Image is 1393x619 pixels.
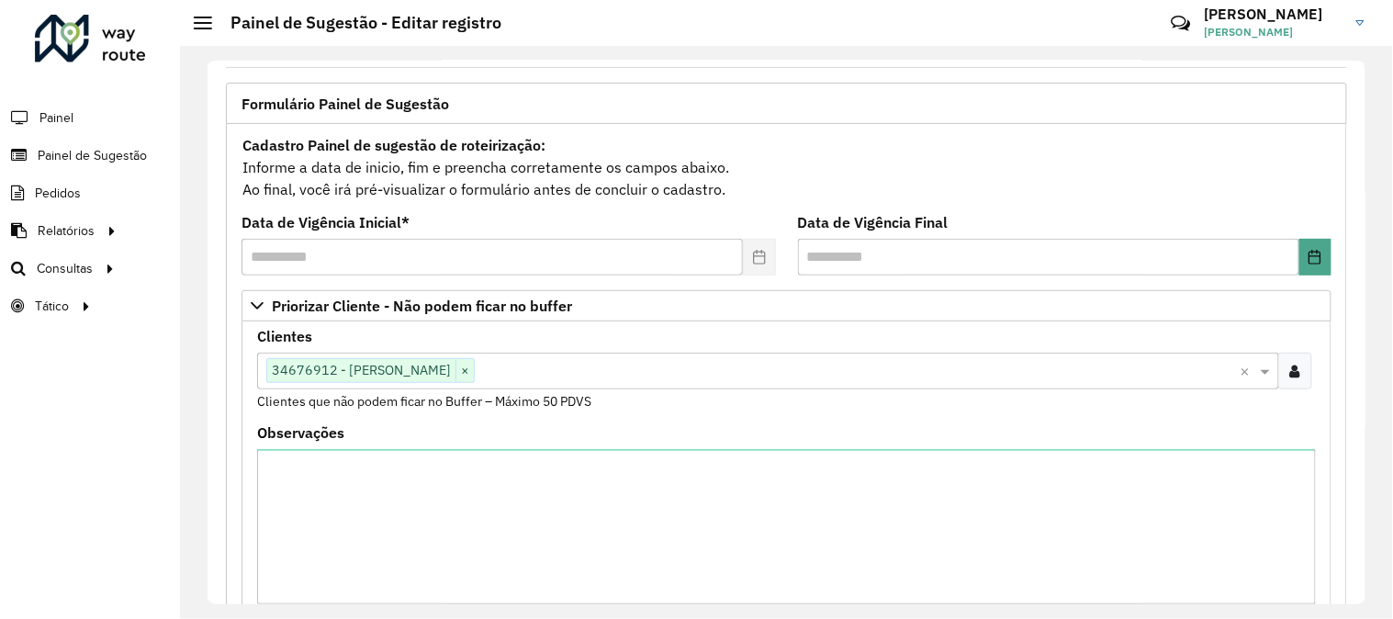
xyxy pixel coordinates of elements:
small: Clientes que não podem ficar no Buffer – Máximo 50 PDVS [257,393,591,410]
span: Relatórios [38,221,95,241]
label: Data de Vigência Inicial [242,211,410,233]
span: [PERSON_NAME] [1205,24,1342,40]
strong: Cadastro Painel de sugestão de roteirização: [242,136,545,154]
span: Clear all [1241,360,1256,382]
span: Painel [39,108,73,128]
a: Priorizar Cliente - Não podem ficar no buffer [242,290,1331,321]
label: Clientes [257,325,312,347]
span: Formulário Painel de Sugestão [242,96,449,111]
h2: Painel de Sugestão - Editar registro [212,13,501,33]
span: Priorizar Cliente - Não podem ficar no buffer [272,298,572,313]
button: Choose Date [1299,239,1331,276]
span: Consultas [37,259,93,278]
span: Tático [35,297,69,316]
div: Informe a data de inicio, fim e preencha corretamente os campos abaixo. Ao final, você irá pré-vi... [242,133,1331,201]
span: 34676912 - [PERSON_NAME] [267,359,455,381]
h3: [PERSON_NAME] [1205,6,1342,23]
span: × [455,360,474,382]
a: Contato Rápido [1161,4,1200,43]
label: Data de Vigência Final [798,211,949,233]
label: Observações [257,422,344,444]
span: Pedidos [35,184,81,203]
span: Painel de Sugestão [38,146,147,165]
